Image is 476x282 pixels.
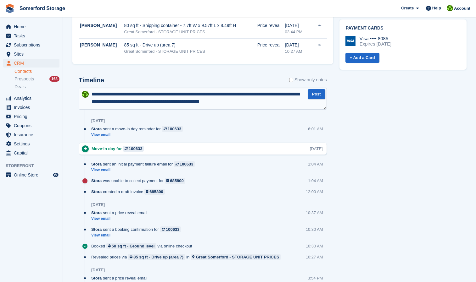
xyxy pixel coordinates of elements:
[91,189,102,195] span: Stora
[191,254,281,260] a: Great Somerford - STORAGE UNIT PRICES
[91,126,186,132] div: sent a move-in day reminder for
[124,29,257,35] div: Great Somerford - STORAGE UNIT PRICES
[310,146,323,152] div: [DATE]
[308,275,323,281] div: 3:54 PM
[166,226,179,232] div: 100633
[14,130,52,139] span: Insurance
[3,149,59,157] a: menu
[14,149,52,157] span: Capital
[14,22,52,31] span: Home
[3,103,59,112] a: menu
[14,50,52,58] span: Sites
[91,161,102,167] span: Stora
[91,233,184,238] a: View email
[124,42,257,48] div: 85 sq ft - Drive up (area 7)
[91,178,188,184] div: was unable to collect payment for
[5,4,14,13] img: stora-icon-8386f47178a22dfd0bd8f6a31ec36ba5ce8667c1dd55bd0f319d3a0aa187defe.svg
[14,139,52,148] span: Settings
[91,161,198,167] div: sent an initial payment failure email for
[129,146,142,152] div: 100633
[285,29,311,35] div: 03:44 PM
[165,178,185,184] a: 685800
[289,77,327,83] label: Show only notes
[80,42,124,48] div: [PERSON_NAME]
[168,126,181,132] div: 100633
[91,275,102,281] span: Stora
[92,146,147,152] div: Move-in day for
[14,103,52,112] span: Invoices
[91,126,102,132] span: Stora
[14,94,52,103] span: Analytics
[3,94,59,103] a: menu
[91,210,102,216] span: Stora
[91,210,150,216] div: sent a price reveal email
[285,42,311,48] div: [DATE]
[52,171,59,179] a: Preview store
[401,5,414,11] span: Create
[432,5,441,11] span: Help
[79,77,104,84] h2: Timeline
[14,76,59,82] a: Prospects 168
[308,126,323,132] div: 6:01 AM
[160,226,181,232] a: 100633
[133,254,183,260] div: 85 sq ft - Drive up (area 7)
[91,132,186,138] a: View email
[3,22,59,31] a: menu
[306,210,323,216] div: 10:37 AM
[91,178,102,184] span: Stora
[14,112,52,121] span: Pricing
[14,84,59,90] a: Deals
[3,112,59,121] a: menu
[170,178,183,184] div: 685800
[14,76,34,82] span: Prospects
[306,243,323,249] div: 10:30 AM
[124,48,257,55] div: Great Somerford - STORAGE UNIT PRICES
[345,53,379,63] a: + Add a Card
[3,139,59,148] a: menu
[285,48,311,55] div: 10:27 AM
[91,243,195,249] div: Booked via online checkout
[174,161,195,167] a: 100633
[360,36,391,41] div: Visa •••• 8085
[91,275,150,281] div: sent a price reveal email
[306,189,323,195] div: 12:00 AM
[14,171,52,179] span: Online Store
[180,161,193,167] div: 100633
[306,254,323,260] div: 10:27 AM
[14,121,52,130] span: Coupons
[308,178,323,184] div: 1:04 AM
[91,268,105,273] div: [DATE]
[14,41,52,49] span: Subscriptions
[91,216,150,221] a: View email
[285,22,311,29] div: [DATE]
[17,3,68,14] a: Somerford Storage
[106,243,156,249] a: 50 sq ft - Ground level
[454,5,470,12] span: Account
[360,41,391,47] div: Expires [DATE]
[308,89,325,100] button: Post
[91,189,168,195] div: created a draft invoice
[14,68,59,74] a: Contacts
[91,226,184,232] div: sent a booking confirmation for
[6,163,63,169] span: Storefront
[3,50,59,58] a: menu
[14,59,52,68] span: CRM
[14,84,26,90] span: Deals
[196,254,279,260] div: Great Somerford - STORAGE UNIT PRICES
[162,126,183,132] a: 100633
[91,167,198,173] a: View email
[91,254,284,260] div: Revealed prices via in
[123,146,144,152] a: 100633
[289,77,293,83] input: Show only notes
[346,26,460,31] h2: Payment cards
[82,91,89,98] img: Michael Llewellen Palmer
[91,118,105,123] div: [DATE]
[257,42,285,48] div: Price reveal
[80,22,124,29] div: [PERSON_NAME]
[3,59,59,68] a: menu
[3,31,59,40] a: menu
[3,130,59,139] a: menu
[14,31,52,40] span: Tasks
[3,171,59,179] a: menu
[345,36,356,46] img: Visa Logo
